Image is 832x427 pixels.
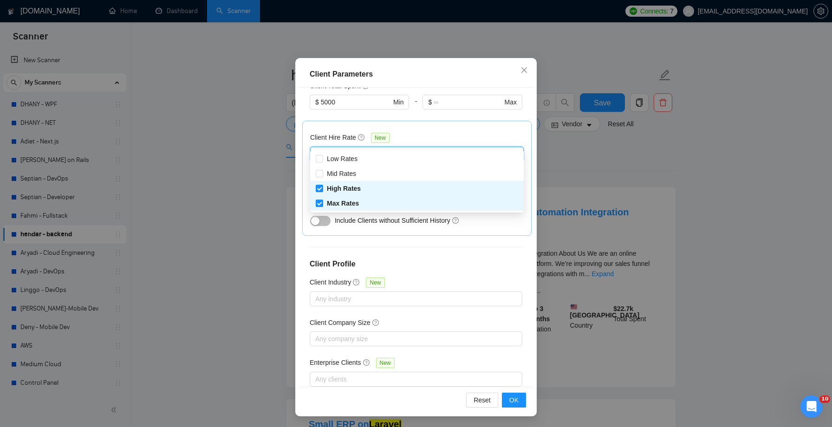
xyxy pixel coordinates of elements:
[310,317,370,328] h5: Client Company Size
[315,97,319,107] span: $
[434,97,502,107] input: ∞
[335,217,450,224] span: Include Clients without Sufficient History
[409,95,422,121] div: -
[509,395,519,405] span: OK
[520,66,528,74] span: close
[310,357,361,368] h5: Enterprise Clients
[310,259,522,270] h4: Client Profile
[800,395,823,418] iframe: Intercom live chat
[512,58,537,83] button: Close
[366,278,384,288] span: New
[502,393,526,408] button: OK
[363,359,370,366] span: question-circle
[819,395,830,403] span: 10
[327,185,361,192] span: High Rates
[372,319,380,326] span: question-circle
[327,200,359,207] span: Max Rates
[321,97,391,107] input: 0
[428,97,432,107] span: $
[505,97,517,107] span: Max
[353,278,360,286] span: question-circle
[376,358,395,368] span: New
[393,97,404,107] span: Min
[310,277,351,287] h5: Client Industry
[327,155,357,162] span: Low Rates
[327,170,356,177] span: Mid Rates
[358,134,365,141] span: question-circle
[371,133,390,143] span: New
[452,217,460,224] span: question-circle
[474,395,491,405] span: Reset
[310,132,356,142] h5: Client Hire Rate
[466,393,498,408] button: Reset
[310,69,522,80] div: Client Parameters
